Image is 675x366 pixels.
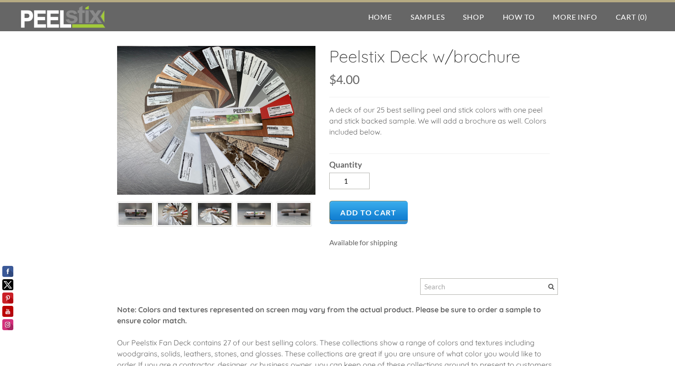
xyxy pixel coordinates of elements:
h2: Peelstix Deck w/brochure [329,46,550,73]
a: Add to Cart [329,201,408,224]
span: 0 [640,12,645,21]
img: s832171791223022656_p812_i1_w160.jpeg [237,202,271,227]
img: s832171791223022656_p812_i4_w160.jpeg [158,202,191,227]
span: $4.00 [329,72,360,87]
img: s832171791223022656_p812_i5_w160.jpeg [198,202,231,227]
a: How To [494,2,544,31]
input: Search [420,278,558,295]
a: Cart (0) [607,2,657,31]
span: Available for shipping [329,238,397,247]
img: s832171791223022656_p812_i2_w160.jpeg [118,202,152,227]
a: Home [359,2,401,31]
a: Samples [401,2,454,31]
span: Search [548,284,554,290]
font: Note: Colors and textures represented on screen may vary from the actual product. Please be sure ... [117,305,541,325]
img: s832171791223022656_p812_i3_w160.jpeg [277,202,311,227]
a: Shop [454,2,493,31]
img: REFACE SUPPLIES [18,6,107,28]
p: A deck of our 25 best selling peel and stick colors with one peel and stick backed sample. We wil... [329,104,550,146]
b: Quantity [329,160,362,169]
a: More Info [544,2,606,31]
